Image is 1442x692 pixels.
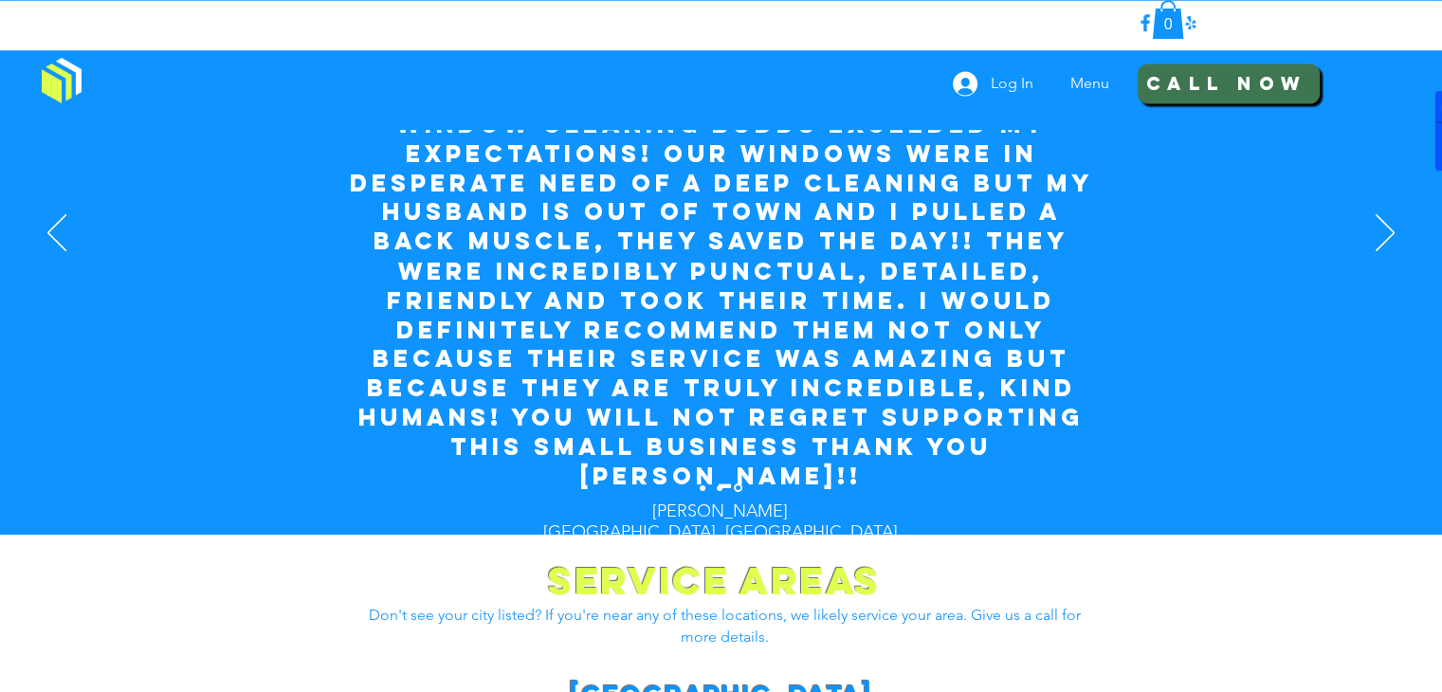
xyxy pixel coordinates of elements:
button: Previous [47,214,66,254]
span: [PERSON_NAME] [652,500,788,520]
nav: Site [1056,60,1129,107]
span: [GEOGRAPHIC_DATA], [GEOGRAPHIC_DATA] [543,520,898,541]
img: Facebook [1134,11,1157,34]
span: Log In [984,73,1040,94]
img: Window Cleaning Budds, Affordable window cleaning services near me in Los Angeles [42,58,82,103]
a: Section1SlideShowItem2MediaImage1RuleNoFaceImage [717,484,722,490]
a: Section1SlideShowItem3MediaImage1RuleNoFaceImage [734,483,742,492]
img: Yelp! [1179,11,1202,34]
a: Call Now [1138,61,1320,106]
iframe: Wix Chat [1184,610,1442,692]
p: Menu [1061,60,1119,107]
p: Don't see your city listed? If you're near any of these locations, we likely service your area. G... [359,604,1091,646]
nav: Slides [694,483,748,492]
a: Section1SlideShowItem1MediaImage1RuleNoFaceImage [700,484,705,490]
button: Log In [940,65,1047,101]
button: Next [1376,214,1395,254]
span: Call Now [1146,69,1306,97]
ul: Social Bar [1134,11,1202,34]
div: Menu [1056,60,1129,107]
span: Service Areas [548,555,881,604]
span: Window Cleaning Budds exceeded my expectations! Our windows were in desperate need of a deep clea... [350,109,1093,490]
